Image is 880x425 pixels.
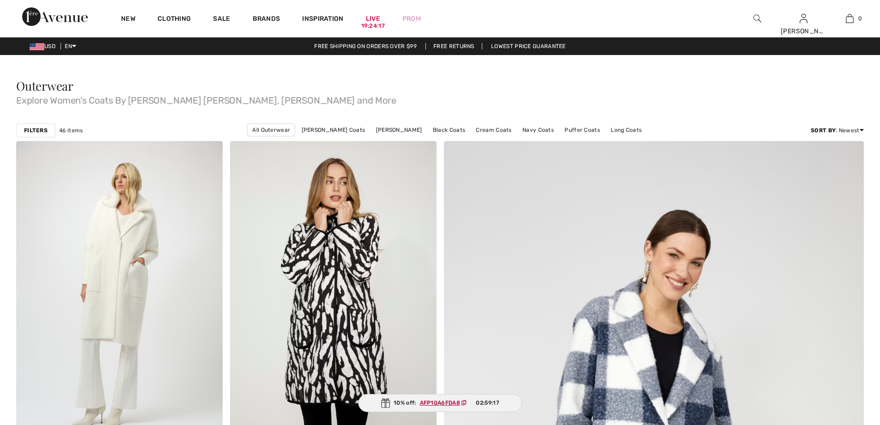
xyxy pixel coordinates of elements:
a: Navy Coats [518,124,558,136]
a: [PERSON_NAME] [371,124,427,136]
a: Black Coats [428,124,470,136]
a: [PERSON_NAME] Coats [297,124,370,136]
a: Lowest Price Guarantee [484,43,573,49]
div: 10% off: [358,394,522,412]
span: 02:59:17 [476,399,499,407]
a: Clothing [158,15,191,25]
strong: Sort By [811,127,836,134]
span: USD [30,43,59,49]
a: Long Coats [606,124,646,136]
span: Outerwear [16,78,73,94]
span: EN [65,43,76,49]
div: 19:24:17 [361,22,385,31]
span: Inspiration [302,15,343,25]
a: All Outerwear [247,123,295,136]
a: Prom [402,14,421,24]
a: Sign In [800,14,807,23]
a: New [121,15,135,25]
img: Gift.svg [381,398,390,408]
strong: Filters [24,126,48,135]
a: Live19:24:17 [366,14,380,24]
span: 46 items [59,126,83,135]
img: My Info [800,13,807,24]
a: Free Returns [425,43,482,49]
ins: AFP10A6FDA8 [420,400,460,406]
span: Explore Women's Coats By [PERSON_NAME] [PERSON_NAME], [PERSON_NAME] and More [16,92,864,105]
a: Cream Coats [471,124,516,136]
div: : Newest [811,126,864,135]
a: Free shipping on orders over $99 [307,43,424,49]
a: Brands [253,15,280,25]
a: Sale [213,15,230,25]
img: 1ère Avenue [22,7,88,26]
img: My Bag [846,13,854,24]
a: Puffer Coats [560,124,605,136]
img: search the website [753,13,761,24]
img: US Dollar [30,43,44,50]
div: [PERSON_NAME] [781,26,826,36]
span: 0 [858,14,862,23]
a: 0 [827,13,872,24]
